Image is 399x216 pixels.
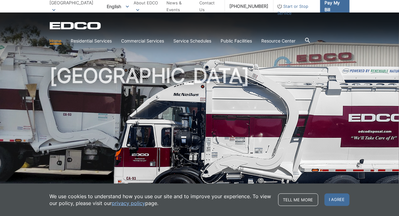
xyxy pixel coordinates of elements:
a: Tell me more [278,193,318,206]
a: Service Schedules [174,38,212,44]
a: Commercial Services [121,38,164,44]
span: English [102,1,134,12]
a: Home [50,38,62,44]
a: EDCD logo. Return to the homepage. [50,22,102,29]
a: Public Facilities [221,38,252,44]
h1: [GEOGRAPHIC_DATA] [50,66,350,203]
a: Resource Center [262,38,296,44]
p: We use cookies to understand how you use our site and to improve your experience. To view our pol... [50,193,272,207]
a: Residential Services [71,38,112,44]
a: privacy policy [112,200,146,207]
span: I agree [325,193,350,206]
